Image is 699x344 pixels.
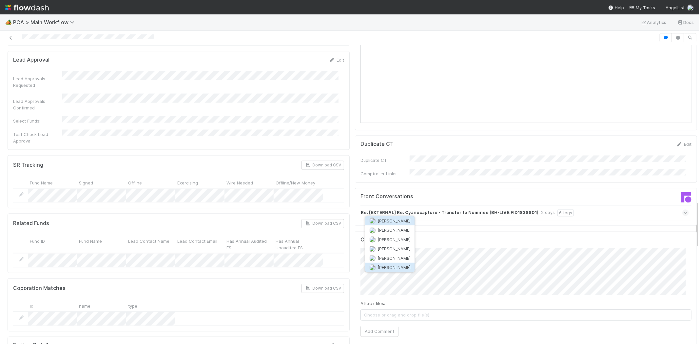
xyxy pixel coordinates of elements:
button: [PERSON_NAME] [365,244,415,253]
img: avatar_aa70801e-8de5-4477-ab9d-eb7c67de69c1.png [369,218,376,224]
button: [PERSON_NAME] [365,225,415,235]
button: [PERSON_NAME] [365,263,415,272]
a: My Tasks [629,4,655,11]
span: My Tasks [629,5,655,10]
div: Exercising [175,178,224,188]
h5: Related Funds [13,220,49,227]
div: Duplicate CT [360,157,410,164]
button: Download CSV [301,161,344,170]
h5: Lead Approval [13,57,49,63]
button: [PERSON_NAME] [365,254,415,263]
a: Docs [677,18,694,26]
img: avatar_60d9c2d4-5636-42bf-bfcd-7078767691ab.png [369,255,376,261]
div: name [77,301,126,311]
a: Analytics [641,18,667,26]
span: PCA > Main Workflow [13,19,78,26]
div: Lead Approvals Confirmed [13,98,62,111]
div: Has Annual Unaudited FS [274,236,323,253]
div: Help [608,4,624,11]
strong: Re: [EXTERNAL] Re: Cyanocapture - Transfer to Nominee [BH-LIVE.FID1838801] [361,209,538,217]
span: [PERSON_NAME] [378,237,411,242]
h5: Duplicate CT [360,141,394,148]
a: Edit [676,142,691,147]
img: avatar_cc3a00d7-dd5c-4a2f-8d58-dd6545b20c0d.png [369,236,376,243]
span: [PERSON_NAME] [378,227,411,233]
span: [PERSON_NAME] [378,256,411,261]
div: Offline [126,178,175,188]
div: Select Funds: [13,118,62,124]
img: avatar_8d06466b-a936-4205-8f52-b0cc03e2a179.png [369,246,376,252]
img: avatar_dd78c015-5c19-403d-b5d7-976f9c2ba6b3.png [369,264,376,271]
div: Wire Needed [224,178,274,188]
div: type [126,301,175,311]
div: 2 days [541,209,555,217]
div: Test Check Lead Approval [13,131,62,144]
div: Has Annual Audited FS [224,236,274,253]
button: [PERSON_NAME] [365,216,415,225]
img: logo-inverted-e16ddd16eac7371096b0.svg [5,2,49,13]
a: Edit [329,57,344,63]
div: 6 tags [557,209,574,217]
img: avatar_5106bb14-94e9-4897-80de-6ae81081f36d.png [687,5,694,11]
span: [PERSON_NAME] [378,265,411,270]
div: Offline/New Money [274,178,323,188]
div: Signed [77,178,126,188]
span: 🏕️ [5,19,12,25]
button: Add Comment [360,326,398,337]
div: Fund Name [77,236,126,253]
div: id [28,301,77,311]
h5: SR Tracking [13,162,43,169]
span: Choose or drag and drop file(s) [361,310,691,320]
img: avatar_85833754-9fc2-4f19-a44b-7938606ee299.png [369,227,376,234]
span: [PERSON_NAME] [378,218,411,223]
div: Fund Name [28,178,77,188]
div: Lead Contact Email [175,236,224,253]
span: AngelList [666,5,685,10]
button: Download CSV [301,284,344,293]
h5: Front Conversations [360,194,521,200]
label: Attach files: [360,300,385,307]
h5: Coporation Matches [13,285,66,292]
div: Comptroller Links [360,171,410,177]
div: Lead Contact Name [126,236,175,253]
div: Fund ID [28,236,77,253]
h5: Comments [360,237,691,243]
img: front-logo-b4b721b83371efbadf0a.svg [681,192,691,203]
span: [PERSON_NAME] [378,246,411,251]
button: Download CSV [301,219,344,228]
button: [PERSON_NAME] [365,235,415,244]
div: Lead Approvals Requested [13,75,62,88]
